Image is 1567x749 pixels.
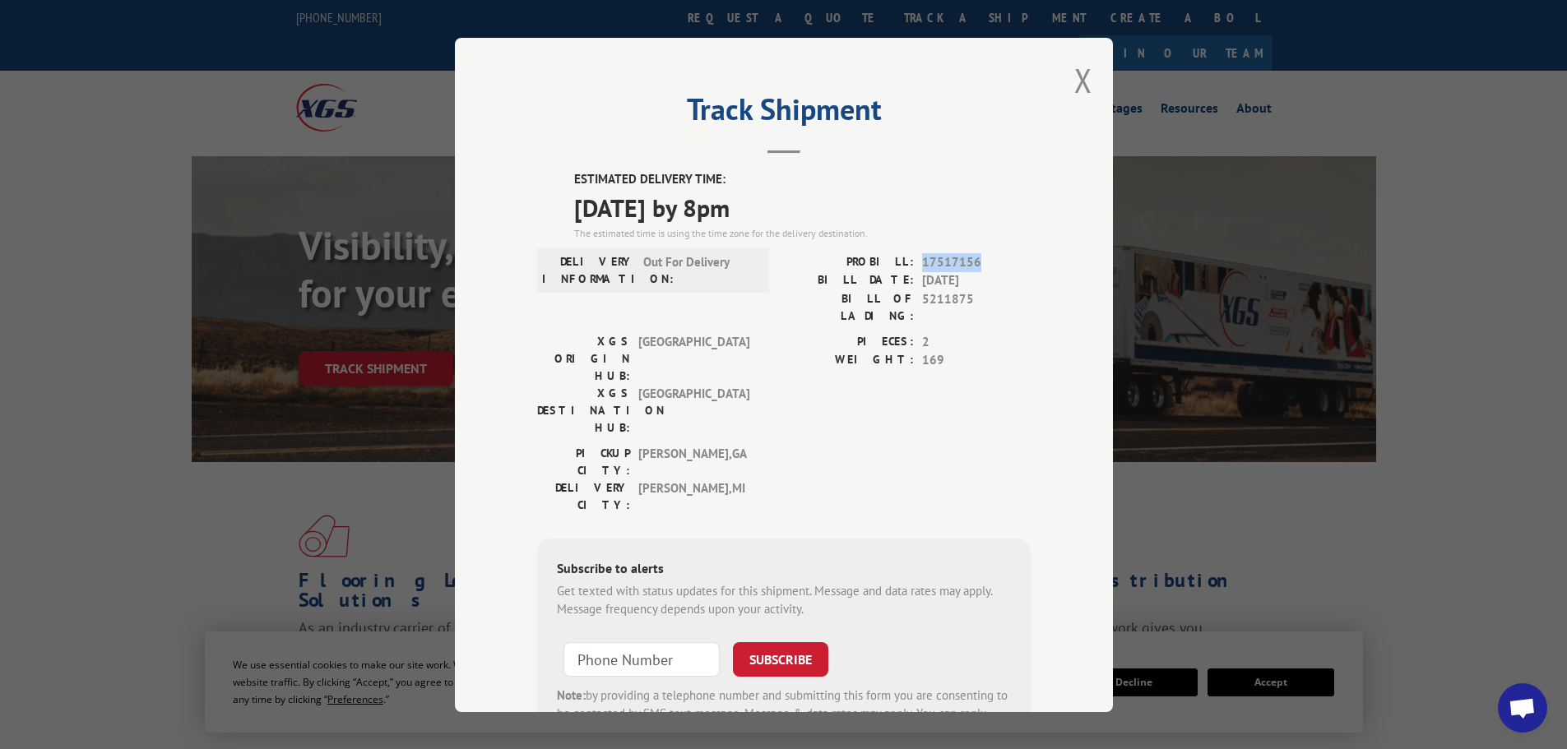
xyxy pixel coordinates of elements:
[784,289,914,324] label: BILL OF LADING:
[574,170,1031,189] label: ESTIMATED DELIVERY TIME:
[537,444,630,479] label: PICKUP CITY:
[557,581,1011,618] div: Get texted with status updates for this shipment. Message and data rates may apply. Message frequ...
[638,444,749,479] span: [PERSON_NAME] , GA
[563,641,720,676] input: Phone Number
[784,332,914,351] label: PIECES:
[574,225,1031,240] div: The estimated time is using the time zone for the delivery destination.
[733,641,828,676] button: SUBSCRIBE
[537,479,630,513] label: DELIVERY CITY:
[537,98,1031,129] h2: Track Shipment
[922,271,1031,290] span: [DATE]
[537,332,630,384] label: XGS ORIGIN HUB:
[542,252,635,287] label: DELIVERY INFORMATION:
[922,332,1031,351] span: 2
[922,252,1031,271] span: 17517156
[638,332,749,384] span: [GEOGRAPHIC_DATA]
[557,687,586,702] strong: Note:
[537,384,630,436] label: XGS DESTINATION HUB:
[557,686,1011,742] div: by providing a telephone number and submitting this form you are consenting to be contacted by SM...
[784,252,914,271] label: PROBILL:
[638,479,749,513] span: [PERSON_NAME] , MI
[574,188,1031,225] span: [DATE] by 8pm
[1498,683,1547,733] div: Open chat
[922,289,1031,324] span: 5211875
[643,252,754,287] span: Out For Delivery
[557,557,1011,581] div: Subscribe to alerts
[922,351,1031,370] span: 169
[1074,58,1092,102] button: Close modal
[784,351,914,370] label: WEIGHT:
[784,271,914,290] label: BILL DATE:
[638,384,749,436] span: [GEOGRAPHIC_DATA]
